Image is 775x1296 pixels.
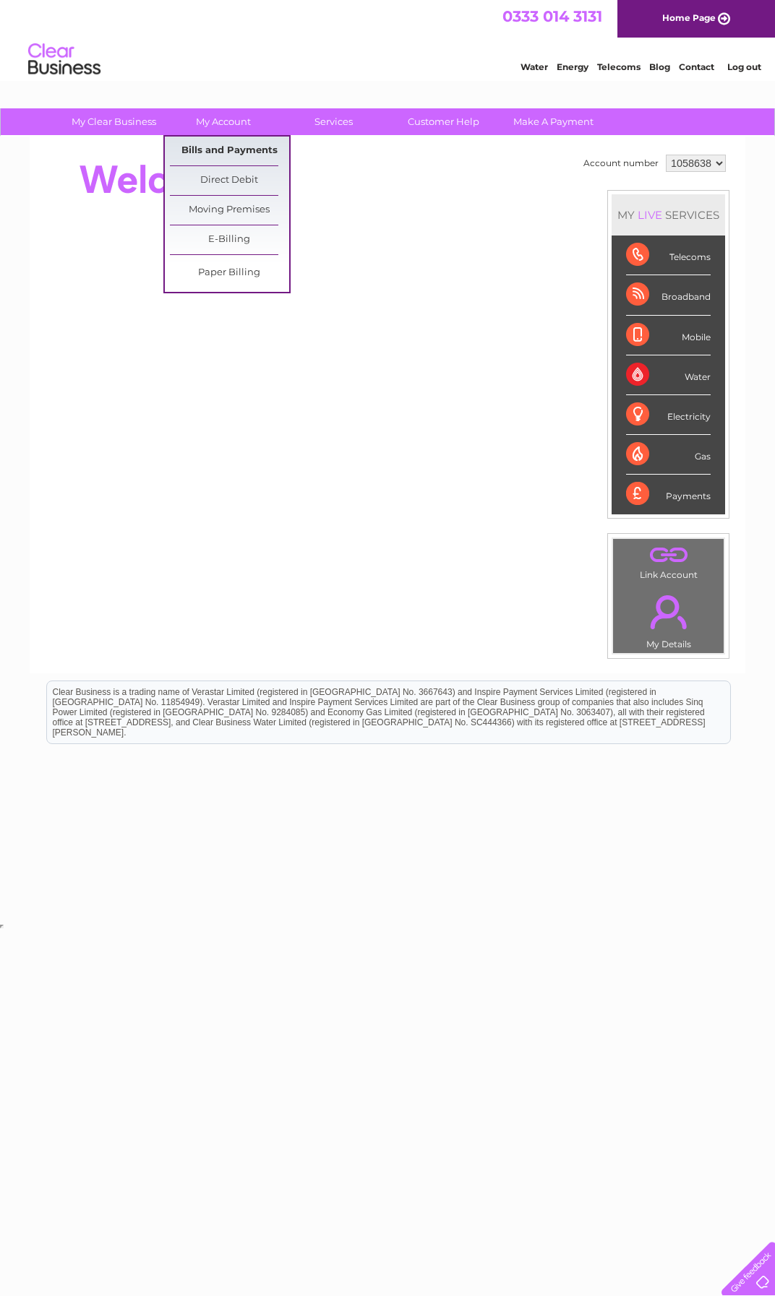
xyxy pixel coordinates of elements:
a: Services [274,108,393,135]
a: . [617,543,720,568]
a: . [617,587,720,637]
div: MY SERVICES [612,194,725,236]
div: Clear Business is a trading name of Verastar Limited (registered in [GEOGRAPHIC_DATA] No. 3667643... [47,8,730,70]
a: Energy [557,61,588,72]
div: Broadband [626,275,711,315]
a: Moving Premises [170,196,289,225]
a: Bills and Payments [170,137,289,165]
a: Make A Payment [494,108,613,135]
a: Paper Billing [170,259,289,288]
div: Telecoms [626,236,711,275]
img: logo.png [27,38,101,82]
div: Payments [626,475,711,514]
a: E-Billing [170,225,289,254]
a: Log out [727,61,761,72]
div: Electricity [626,395,711,435]
div: Gas [626,435,711,475]
a: Customer Help [384,108,503,135]
div: Water [626,355,711,395]
td: Account number [580,151,662,176]
a: Direct Debit [170,166,289,195]
a: Water [521,61,548,72]
a: My Clear Business [54,108,174,135]
a: My Account [164,108,283,135]
div: Mobile [626,316,711,355]
td: Link Account [612,538,724,584]
a: Telecoms [597,61,641,72]
a: Contact [679,61,714,72]
a: Blog [649,61,670,72]
a: 0333 014 3131 [502,7,602,25]
td: My Details [612,583,724,654]
div: LIVE [635,208,665,222]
